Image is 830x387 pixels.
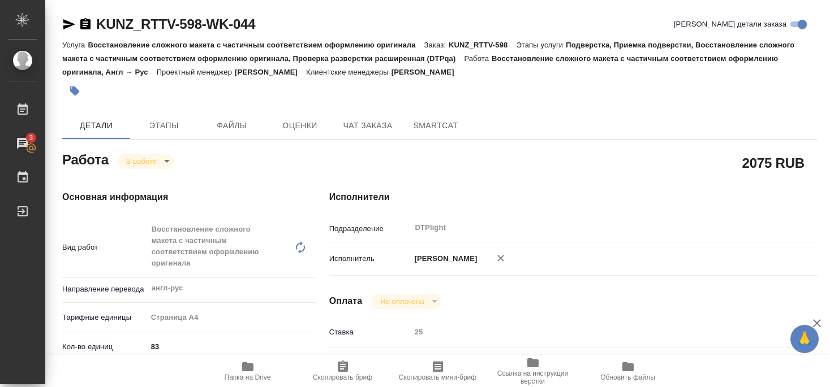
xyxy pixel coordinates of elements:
p: Этапы услуги [516,41,566,49]
span: Чат заказа [341,119,395,133]
span: Детали [69,119,123,133]
div: RUB [411,352,777,371]
span: Ссылка на инструкции верстки [492,369,574,385]
h4: Основная информация [62,190,284,204]
p: [PERSON_NAME] [411,253,478,264]
h2: Работа [62,149,109,169]
input: ✎ Введи что-нибудь [147,338,317,355]
span: Скопировать бриф [313,373,372,381]
p: Тарифные единицы [62,312,147,323]
button: Скопировать ссылку [79,18,92,31]
span: 🙏 [795,327,814,351]
div: В работе [117,154,174,169]
a: 3 [3,129,42,158]
span: Папка на Drive [225,373,271,381]
h4: Исполнители [329,190,818,204]
button: Скопировать бриф [295,355,390,387]
p: Проектный менеджер [157,68,235,76]
button: Не оплачена [377,297,427,306]
p: Направление перевода [62,284,147,295]
span: 3 [22,132,40,144]
p: [PERSON_NAME] [235,68,306,76]
p: Клиентские менеджеры [306,68,392,76]
button: Скопировать ссылку для ЯМессенджера [62,18,76,31]
button: В работе [123,156,160,166]
h2: 2075 RUB [742,153,805,172]
p: KUNZ_RTTV-598 [449,41,516,49]
p: Услуга [62,41,88,49]
button: 🙏 [790,325,819,353]
p: Подразделение [329,223,411,234]
input: Пустое поле [411,324,777,340]
button: Скопировать мини-бриф [390,355,485,387]
p: Вид работ [62,242,147,253]
button: Папка на Drive [200,355,295,387]
button: Удалить исполнителя [488,246,513,271]
div: В работе [371,294,441,309]
p: Исполнитель [329,253,411,264]
span: Оценки [273,119,327,133]
span: Файлы [205,119,259,133]
button: Добавить тэг [62,79,87,103]
span: Этапы [137,119,191,133]
p: Работа [464,54,492,63]
h4: Оплата [329,294,363,308]
span: Обновить файлы [600,373,655,381]
p: Восстановление сложного макета с частичным соответствием оформлению оригинала [88,41,424,49]
p: Заказ: [424,41,449,49]
p: [PERSON_NAME] [392,68,463,76]
a: KUNZ_RTTV-598-WK-044 [96,16,255,32]
span: Скопировать мини-бриф [399,373,476,381]
span: [PERSON_NAME] детали заказа [674,19,786,30]
p: Кол-во единиц [62,341,147,353]
button: Ссылка на инструкции верстки [485,355,580,387]
p: Ставка [329,327,411,338]
span: SmartCat [408,119,463,133]
div: Страница А4 [147,308,317,327]
button: Обновить файлы [580,355,676,387]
